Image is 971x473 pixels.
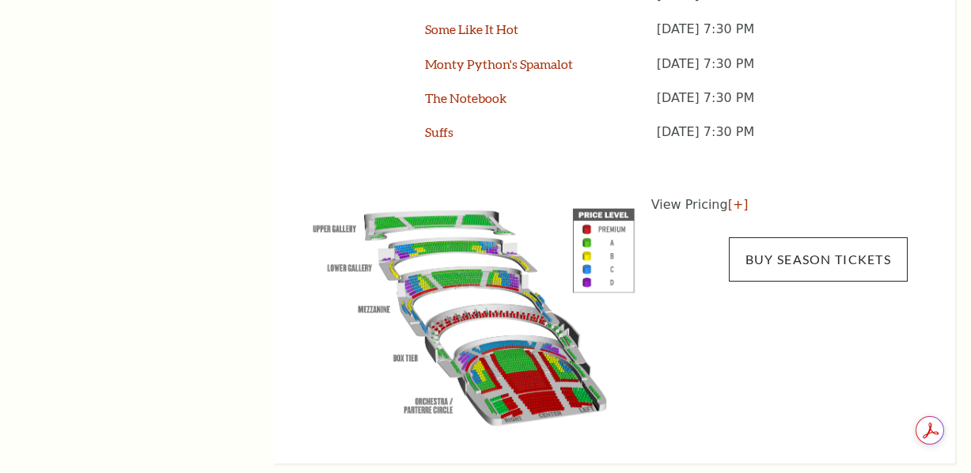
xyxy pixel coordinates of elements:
p: [DATE] 7:30 PM [657,123,908,157]
p: [DATE] 7:30 PM [657,89,908,123]
p: [DATE] 7:30 PM [657,21,908,55]
img: batb-seatmap-offpeak-2425.jpg [297,195,651,432]
a: [+] [728,197,749,212]
p: View Pricing [651,195,908,214]
a: Some Like It Hot [425,21,518,36]
p: [DATE] 7:30 PM [657,55,908,89]
a: Buy Season Tickets [729,237,908,282]
a: The Notebook [425,90,506,105]
a: Suffs [425,124,453,139]
a: Monty Python's Spamalot [425,56,573,71]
